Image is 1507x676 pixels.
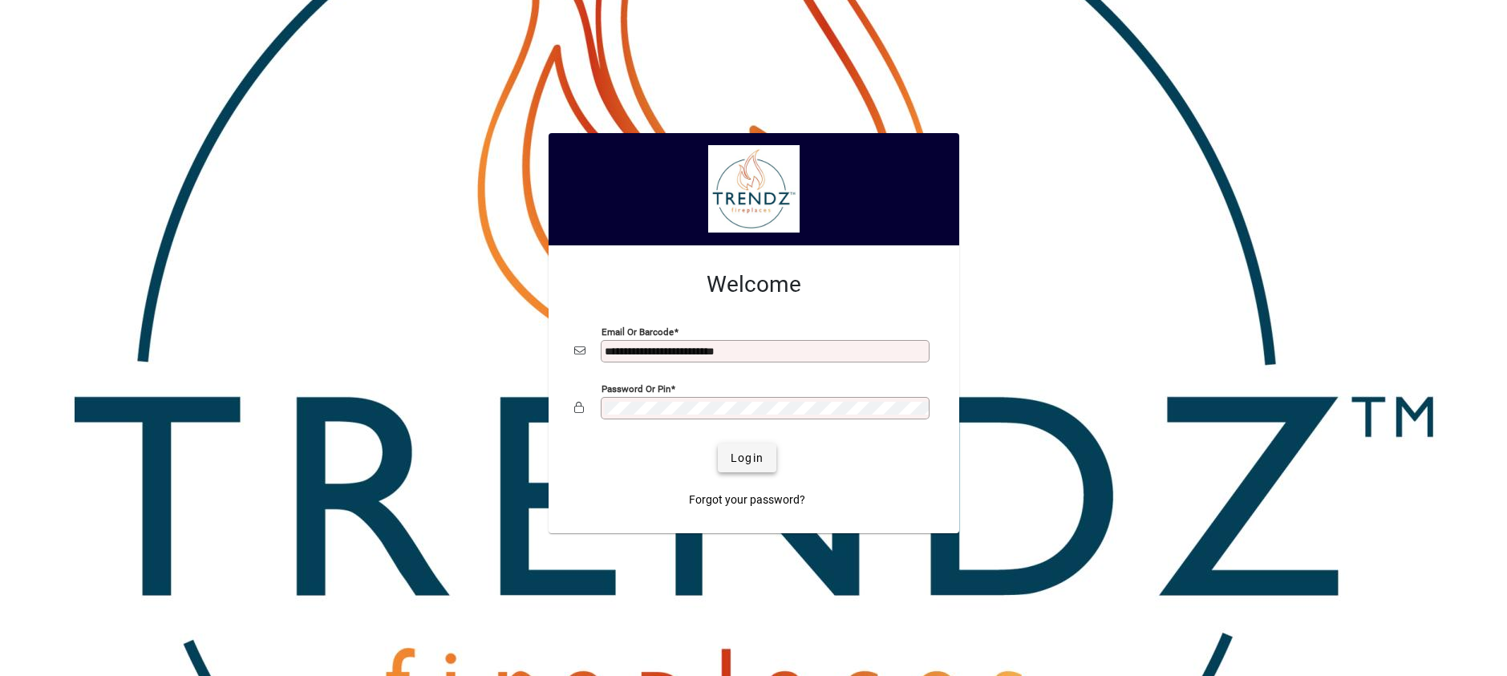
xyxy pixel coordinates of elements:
mat-label: Password or Pin [602,383,670,395]
h2: Welcome [574,271,934,298]
a: Forgot your password? [683,485,812,514]
mat-label: Email or Barcode [602,326,674,338]
button: Login [718,443,776,472]
span: Forgot your password? [689,492,805,508]
span: Login [731,450,764,467]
